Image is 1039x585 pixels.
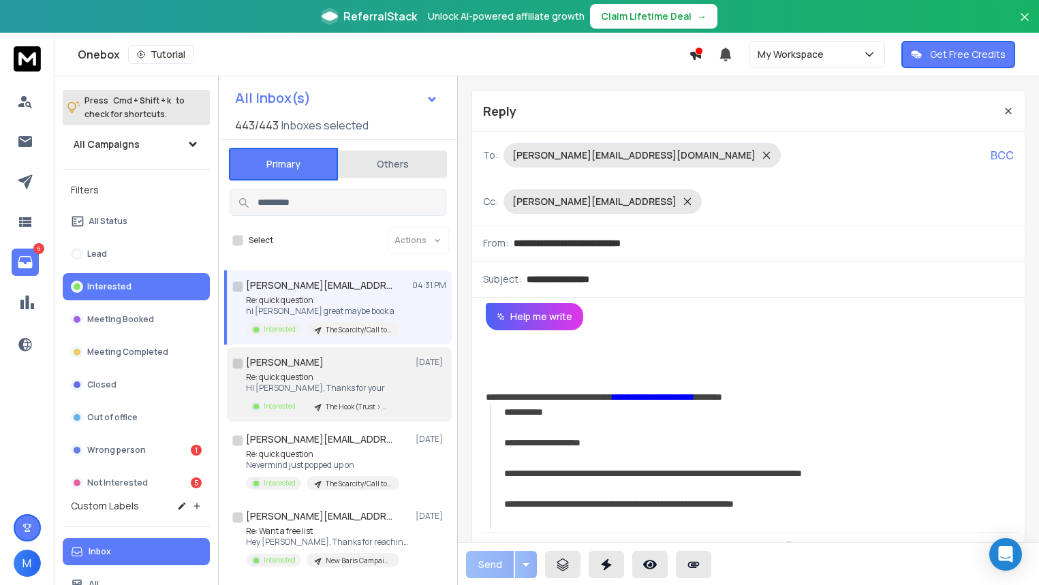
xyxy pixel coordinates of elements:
a: 6 [12,249,39,276]
h1: All Inbox(s) [235,91,311,105]
p: Interested [264,555,296,565]
p: Press to check for shortcuts. [84,94,185,121]
button: Tutorial [128,45,194,64]
button: Signature [780,535,806,563]
button: Insert Image (⌘P) [723,535,749,563]
button: All Inbox(s) [224,84,449,112]
p: Closed [87,379,117,390]
p: The Scarcity/Call to Action Campaign [326,325,391,335]
button: AI Rephrase [476,535,572,563]
span: → [697,10,707,23]
button: All Status [63,208,210,235]
p: [PERSON_NAME][EMAIL_ADDRESS][DOMAIN_NAME] [512,148,756,162]
p: From: [483,236,508,250]
p: Out of office [87,412,138,423]
p: The Hook (Trust > Hacks) Campaign [326,402,391,412]
p: Re: quick question [246,295,399,306]
p: Unlock AI-powered affiliate growth [428,10,585,23]
p: 6 [33,243,44,254]
p: Re: quick question [246,449,399,460]
p: BCC [991,147,1014,163]
button: Lead [63,240,210,268]
p: Cc: [483,195,498,208]
button: Italic (⌘I) [606,535,632,563]
button: Underline (⌘U) [634,535,660,563]
div: Open Intercom Messenger [989,538,1022,571]
p: The Scarcity/Call to Action Campaign [326,479,391,489]
button: Bold (⌘B) [577,535,603,563]
p: Interested [264,478,296,488]
p: Hey [PERSON_NAME], Thanks for reaching back [246,537,409,548]
h1: [PERSON_NAME] [246,355,324,369]
h3: Filters [63,180,210,200]
h1: [PERSON_NAME][EMAIL_ADDRESS][PERSON_NAME][DOMAIN_NAME] [246,279,396,292]
p: Lead [87,249,107,259]
h3: Custom Labels [71,499,139,513]
p: Re: quick question [246,372,399,383]
p: Interested [264,401,296,411]
p: All Status [89,216,127,227]
p: Subject: [483,272,521,286]
p: [DATE] [416,434,446,445]
button: M [14,550,41,577]
button: Wrong person1 [63,437,210,464]
p: Meeting Booked [87,314,154,325]
button: All Campaigns [63,131,210,158]
button: Claim Lifetime Deal→ [590,4,717,29]
button: Inbox [63,538,210,565]
p: Inbox [89,546,111,557]
button: Code View [811,535,837,563]
p: Wrong person [87,445,146,456]
span: 443 / 443 [235,117,279,133]
p: New Baris Campaign [326,556,391,566]
button: Out of office [63,404,210,431]
p: [DATE] [416,511,446,522]
button: Insert Link (⌘K) [694,535,720,563]
p: Meeting Completed [87,347,168,358]
span: Cmd + Shift + k [111,93,173,108]
p: Interested [264,324,296,334]
button: More Text [663,535,689,563]
button: Close banner [1016,8,1034,41]
p: [DATE] [416,357,446,368]
p: 04:31 PM [412,280,446,291]
p: hi [PERSON_NAME] great maybe book a [246,306,399,317]
button: Not Interested5 [63,469,210,496]
button: Others [338,149,447,179]
h1: [PERSON_NAME][EMAIL_ADDRESS] [246,432,396,446]
p: Re: Want a free list [246,526,409,537]
label: Select [249,235,273,246]
button: Primary [229,148,338,180]
p: To: [483,148,498,162]
button: Get Free Credits [901,41,1015,68]
p: Get Free Credits [930,48,1006,61]
button: Help me write [486,303,583,330]
div: 1 [191,445,202,456]
button: Meeting Booked [63,306,210,333]
p: HI [PERSON_NAME], Thanks for your [246,383,399,394]
p: Not Interested [87,477,148,488]
h1: [PERSON_NAME][EMAIL_ADDRESS][DOMAIN_NAME] [246,509,396,523]
div: Onebox [78,45,689,64]
p: [PERSON_NAME][EMAIL_ADDRESS] [512,195,677,208]
h3: Inboxes selected [281,117,369,133]
span: ReferralStack [343,8,417,25]
p: Reply [483,101,516,121]
button: Emoticons [751,535,777,563]
div: 5 [191,477,202,488]
p: My Workspace [758,48,829,61]
button: Closed [63,371,210,398]
p: Nevermind just popped up on [246,460,399,471]
button: Meeting Completed [63,338,210,366]
button: Interested [63,273,210,300]
h1: All Campaigns [74,138,140,151]
p: Interested [87,281,131,292]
